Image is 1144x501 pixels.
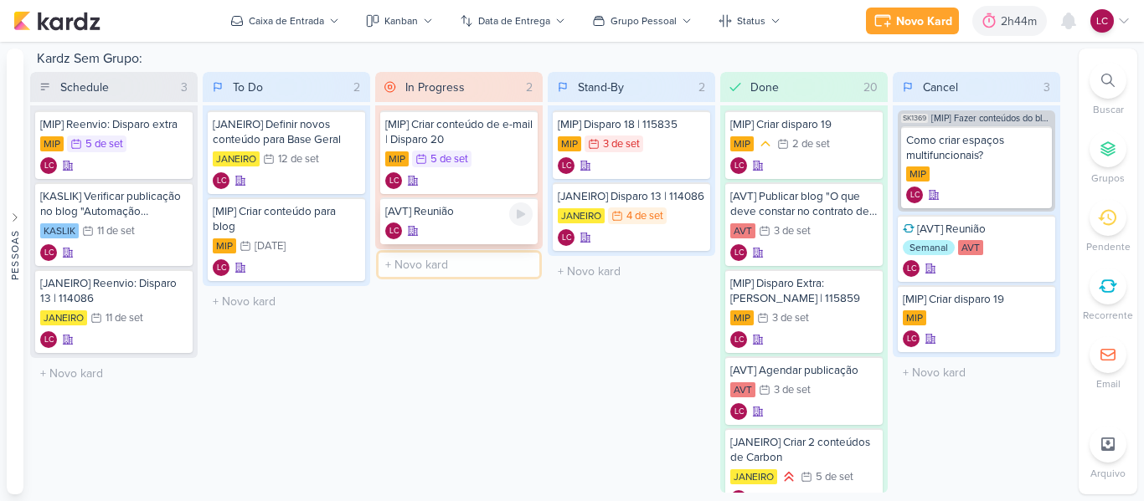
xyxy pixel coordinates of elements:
div: 11 de set [97,226,135,237]
div: Criador(a): Laís Costa [730,157,747,174]
button: Pessoas [7,49,23,494]
div: 3 de set [774,385,811,396]
div: MIP [385,151,409,166]
input: + Novo kard [551,259,712,284]
div: 20 [857,79,884,96]
div: Criador(a): Laís Costa [40,157,57,174]
div: [MIP] Criar conteúdo para blog [213,204,360,234]
div: 3 de set [603,139,640,150]
div: Como criar espaços multifuncionais? [906,133,1047,163]
div: Prioridade Alta [781,468,797,485]
div: 12 de set [278,154,319,165]
div: Laís Costa [903,330,920,347]
p: Pendente [1086,239,1131,254]
div: Laís Costa [906,187,923,203]
span: [MIP] Fazer conteúdos do blog de MIP (Setembro e Outubro) [931,114,1052,123]
div: AVT [730,223,755,238]
div: Laís Costa [385,222,402,239]
div: [KASLIK] Verificar publicação no blog "Automação residencial..." [40,189,188,219]
p: LC [910,192,920,200]
p: LC [907,265,916,274]
div: 5 de set [816,472,853,483]
div: Criador(a): Laís Costa [903,260,920,277]
div: Criador(a): Laís Costa [40,244,57,261]
div: Laís Costa [730,403,747,420]
div: MIP [558,136,581,151]
div: Semanal [903,240,955,255]
p: LC [44,162,54,171]
p: LC [217,264,226,273]
div: Criador(a): Laís Costa [903,330,920,347]
div: MIP [730,136,754,151]
div: Criador(a): Laís Costa [730,244,747,261]
div: [JANEIRO] Reenvio: Disparo 13 | 114086 [40,276,188,306]
div: Laís Costa [730,157,747,174]
div: [MIP] Disparo 18 | 115835 [558,117,705,132]
p: LC [562,234,571,243]
p: LC [44,336,54,345]
div: Laís Costa [213,172,229,189]
div: JANEIRO [558,208,605,223]
div: Criador(a): Laís Costa [906,187,923,203]
p: LC [562,162,571,171]
div: [JANEIRO] Disparo 13 | 114086 [558,189,705,204]
div: Laís Costa [40,157,57,174]
p: LC [907,335,916,344]
button: Novo Kard [866,8,959,34]
p: LC [734,162,744,171]
p: Email [1096,376,1121,391]
div: MIP [213,238,236,253]
div: 5 de set [430,154,468,165]
div: MIP [730,310,754,325]
div: JANEIRO [213,151,260,166]
p: LC [389,177,399,186]
div: Laís Costa [40,331,57,348]
input: + Novo kard [379,253,539,277]
div: Criador(a): Laís Costa [730,403,747,420]
div: Laís Costa [730,244,747,261]
div: Laís Costa [213,259,229,276]
div: [AVT] Reunião [385,204,533,219]
p: LC [217,177,226,186]
div: Ligar relógio [509,202,533,226]
div: [AVT] Agendar publicação [730,363,878,378]
div: [MIP] Reenvio: Disparo extra [40,117,188,132]
div: Laís Costa [903,260,920,277]
p: LC [734,336,744,345]
div: 11 de set [106,313,143,324]
div: KASLIK [40,223,79,238]
li: Ctrl + F [1079,62,1137,117]
p: Buscar [1093,102,1124,117]
div: Criador(a): Laís Costa [213,259,229,276]
div: Laís Costa [40,244,57,261]
div: 3 de set [774,226,811,237]
p: LC [389,227,399,236]
div: Criador(a): Laís Costa [558,157,575,174]
img: kardz.app [13,11,100,31]
div: [MIP] Criar disparo 19 [903,292,1050,307]
div: [JANEIRO] Definir novos conteúdo para Base Geral [213,117,360,147]
span: SK1369 [901,114,928,123]
div: Criador(a): Laís Costa [213,172,229,189]
div: Criador(a): Laís Costa [40,331,57,348]
div: Kardz Sem Grupo: [30,49,1072,72]
p: Recorrente [1083,308,1133,323]
div: MIP [40,136,64,151]
div: Laís Costa [385,172,402,189]
div: Criador(a): Laís Costa [558,229,575,246]
div: JANEIRO [730,469,777,484]
div: Laís Costa [1090,9,1114,33]
div: Criador(a): Laís Costa [385,222,402,239]
div: [AVT] Reunião [903,222,1050,237]
div: Pessoas [8,229,23,279]
div: Laís Costa [558,157,575,174]
div: 3 [1037,79,1057,96]
div: [AVT] Publicar blog "O que deve constar no contrato de financiamento?" [730,189,878,219]
p: LC [734,408,744,417]
div: Laís Costa [558,229,575,246]
div: MIP [903,310,926,325]
div: [MIP] Criar conteúdo de e-mail | Disparo 20 [385,117,533,147]
div: AVT [730,382,755,397]
div: [MIP] Criar disparo 19 [730,117,878,132]
p: Arquivo [1090,466,1126,481]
